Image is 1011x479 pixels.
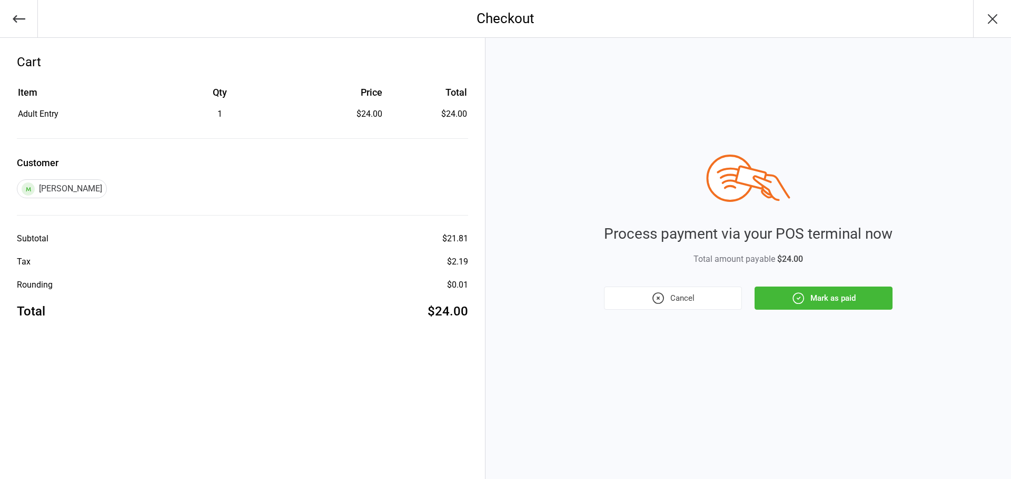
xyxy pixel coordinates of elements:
[17,179,107,198] div: [PERSON_NAME]
[604,287,742,310] button: Cancel
[17,156,468,170] label: Customer
[146,85,294,107] th: Qty
[18,109,58,119] span: Adult Entry
[386,85,467,107] th: Total
[442,232,468,245] div: $21.81
[447,279,468,291] div: $0.01
[17,232,48,245] div: Subtotal
[17,279,53,291] div: Rounding
[604,223,893,245] div: Process payment via your POS terminal now
[777,254,803,264] span: $24.00
[447,256,468,268] div: $2.19
[428,302,468,321] div: $24.00
[386,108,467,120] td: $24.00
[17,53,468,72] div: Cart
[17,302,45,321] div: Total
[18,85,145,107] th: Item
[755,287,893,310] button: Mark as paid
[295,108,382,120] div: $24.00
[17,256,31,268] div: Tax
[295,85,382,99] div: Price
[604,253,893,266] div: Total amount payable
[146,108,294,120] div: 1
